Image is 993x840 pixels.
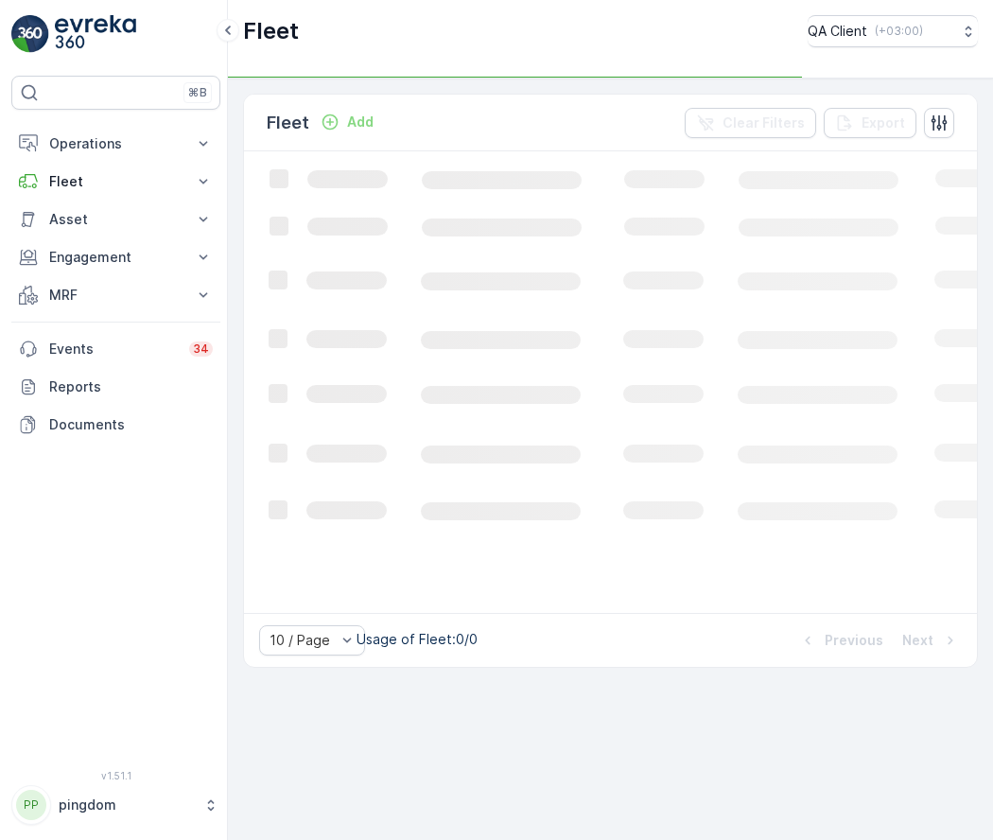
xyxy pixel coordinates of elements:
[11,785,220,825] button: PPpingdom
[313,111,381,133] button: Add
[243,16,299,46] p: Fleet
[11,238,220,276] button: Engagement
[824,108,916,138] button: Export
[49,340,178,359] p: Events
[11,201,220,238] button: Asset
[49,172,183,191] p: Fleet
[49,210,183,229] p: Asset
[11,276,220,314] button: MRF
[49,286,183,305] p: MRF
[875,24,923,39] p: ( +03:00 )
[862,114,905,132] p: Export
[267,110,309,136] p: Fleet
[11,125,220,163] button: Operations
[902,631,933,650] p: Next
[59,796,194,814] p: pingdom
[193,341,209,357] p: 34
[11,163,220,201] button: Fleet
[11,330,220,368] a: Events34
[808,15,978,47] button: QA Client(+03:00)
[11,368,220,406] a: Reports
[723,114,805,132] p: Clear Filters
[55,15,136,53] img: logo_light-DOdMpM7g.png
[11,770,220,781] span: v 1.51.1
[796,629,885,652] button: Previous
[11,15,49,53] img: logo
[685,108,816,138] button: Clear Filters
[11,406,220,444] a: Documents
[16,790,46,820] div: PP
[49,134,183,153] p: Operations
[808,22,867,41] p: QA Client
[357,630,478,649] p: Usage of Fleet : 0/0
[825,631,883,650] p: Previous
[900,629,962,652] button: Next
[49,415,213,434] p: Documents
[49,248,183,267] p: Engagement
[49,377,213,396] p: Reports
[347,113,374,131] p: Add
[188,85,207,100] p: ⌘B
